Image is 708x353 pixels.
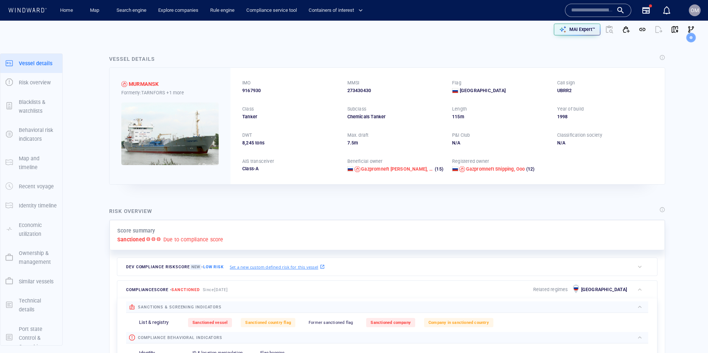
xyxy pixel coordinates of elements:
p: Technical details [19,296,57,314]
span: Containers of interest [309,6,363,15]
button: Risk overview [0,73,62,92]
button: Explore companies [155,4,201,17]
p: Recent voyage [19,182,54,191]
span: Company in sanctioned country [428,320,489,325]
button: Map and timeline [0,149,62,177]
span: New [190,264,201,270]
div: 1998 [557,113,653,120]
p: Sanctioned [117,235,145,244]
button: Home [55,4,78,17]
span: compliance score - [126,287,200,292]
span: (12) [525,166,535,172]
div: MURMANSK [129,80,159,88]
a: Identity timeline [0,202,62,209]
p: Year of build [557,106,584,112]
span: Gazpromneft Marin Bunker, Ooo [361,166,438,172]
a: Home [57,4,76,17]
p: +1 more [166,89,184,97]
span: Gazpromneft Shipping, Ooo [466,166,525,172]
a: Rule engine [207,4,237,17]
button: Behavioral risk indicators [0,120,62,149]
p: Map and timeline [19,154,57,172]
p: Ownership & management [19,249,57,267]
div: N/A [452,140,548,146]
p: Related regimes [533,286,568,293]
a: Set a new custom defined risk for this vessel [230,263,325,271]
p: IMO [242,80,251,86]
div: Tanker [242,113,339,120]
p: Blacklists & watchlists [19,98,57,116]
button: Map [84,4,108,17]
span: . [350,140,351,146]
button: Containers of interest [306,4,369,17]
button: OM [687,3,702,18]
p: List & registry [139,319,169,326]
span: m [354,140,358,146]
p: MMSI [347,80,360,86]
button: Technical details [0,291,62,319]
button: Add to vessel list [618,21,634,38]
button: Similar vessels [0,272,62,291]
span: Sanctioned company [371,320,411,325]
span: Since [DATE] [203,287,228,292]
p: Registered owner [452,158,489,165]
div: UBRR2 [557,87,653,94]
span: 115 [452,114,460,119]
div: 8,245 tons [242,140,339,146]
button: Ownership & management [0,244,62,272]
a: Behavioral risk indicators [0,131,62,138]
p: Class [242,106,254,112]
span: Dev Compliance risk score - [126,264,224,270]
p: Beneficial owner [347,158,383,165]
button: Recent voyage [0,177,62,196]
p: Risk overview [19,78,51,87]
a: Vessel details [0,59,62,66]
div: Sanctioned [121,81,127,87]
p: [GEOGRAPHIC_DATA] [581,286,627,293]
div: 273430430 [347,87,444,94]
button: Blacklists & watchlists [0,92,62,121]
p: MAI Expert™ [569,26,595,33]
p: Score summary [117,226,155,235]
button: Economic utilization [0,216,62,244]
button: Vessel details [0,54,62,73]
p: Subclass [347,106,367,112]
span: [GEOGRAPHIC_DATA] [460,87,506,94]
p: Similar vessels [19,277,53,286]
p: Identity timeline [19,201,57,210]
p: Economic utilization [19,221,57,239]
a: Port state Control & Casualties [0,334,62,341]
p: DWT [242,132,252,139]
p: Behavioral risk indicators [19,126,57,144]
span: m [460,114,464,119]
div: Formerly: TARNFORS [121,89,219,97]
span: 9167930 [242,87,261,94]
div: Chemicals Tanker [347,113,444,120]
span: Sanctioned country flag [245,320,291,325]
p: Call sign [557,80,575,86]
span: OM [691,7,699,13]
div: Vessel details [109,55,155,63]
p: Max. draft [347,132,369,139]
a: Risk overview [0,79,62,86]
p: Classification society [557,132,602,139]
p: AIS transceiver [242,158,274,165]
div: Risk overview [109,207,152,216]
a: Map [87,4,105,17]
p: Due to compliance score [163,235,223,244]
p: Flag [452,80,461,86]
span: sanctions & screening indicators [138,305,222,310]
a: Search engine [114,4,149,17]
p: Vessel details [19,59,52,68]
button: View on map [667,21,683,38]
span: compliance behavioral indicators [138,335,222,340]
span: Low risk [203,265,224,269]
p: Set a new custom defined risk for this vessel [230,264,318,270]
a: Economic utilization [0,226,62,233]
div: Notification center [662,6,671,15]
p: P&I Club [452,132,470,139]
a: Gazpromneft Shipping, Ooo (12) [466,166,535,172]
